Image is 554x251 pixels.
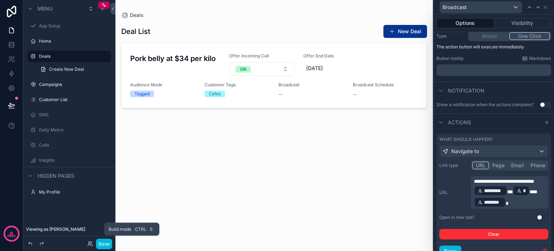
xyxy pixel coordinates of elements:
button: Options [436,18,494,28]
label: Daily Metric [39,127,107,133]
label: SMS [39,112,107,118]
button: One Click [509,32,550,40]
span: Ctrl [134,226,147,233]
label: What should happen? [439,137,493,142]
button: Done [96,239,112,249]
span: Create New Deal [49,66,84,72]
button: Clear [439,229,548,239]
label: Deals [39,53,107,59]
label: Button tooltip [436,56,463,61]
label: Insights [39,157,107,163]
span: Actions [448,119,471,126]
span: Notification [448,87,484,94]
a: Create New Deal [36,64,111,75]
p: days [7,233,16,239]
label: Customer List [39,97,107,103]
button: Email [508,161,527,169]
label: Type [436,33,465,39]
div: scrollable content [436,64,551,76]
label: My Profile [39,189,107,195]
button: URL [472,161,489,169]
span: Markdown [529,56,551,61]
button: Navigate to [439,145,548,157]
div: Show a notification when the actions complete? [436,102,533,108]
div: scrollable content [471,176,548,209]
span: Build mode [109,226,131,232]
label: URL [439,190,468,195]
button: Visibility [494,18,551,28]
label: Calls [39,142,107,148]
span: Navigate to [451,148,479,155]
a: Markdown [522,56,551,61]
span: Broadcast [443,4,467,11]
label: App Setup [39,23,107,29]
label: Home [39,38,107,44]
p: The action button will execute immediately [436,44,551,50]
button: Page [489,161,508,169]
label: Campaigns [39,82,107,87]
span: Hidden pages [38,172,74,179]
button: Broadcast [439,1,522,13]
p: 9 [10,230,13,237]
span: Menu [38,5,53,12]
span: E [149,226,154,232]
button: Phone [527,161,549,169]
div: Open in new tab? [439,215,474,220]
label: Link type [439,163,468,168]
span: Viewing as [PERSON_NAME] [26,226,85,232]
